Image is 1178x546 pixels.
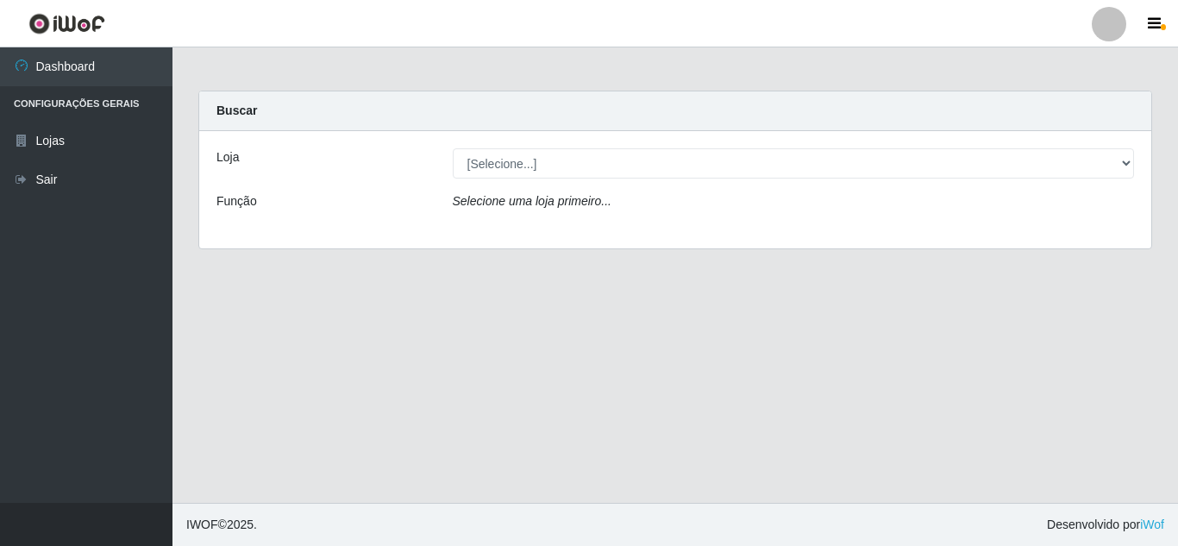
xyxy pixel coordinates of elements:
[1047,516,1164,534] span: Desenvolvido por
[453,194,611,208] i: Selecione uma loja primeiro...
[186,518,218,531] span: IWOF
[28,13,105,35] img: CoreUI Logo
[1140,518,1164,531] a: iWof
[186,516,257,534] span: © 2025 .
[216,192,257,210] label: Função
[216,148,239,166] label: Loja
[216,104,257,117] strong: Buscar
